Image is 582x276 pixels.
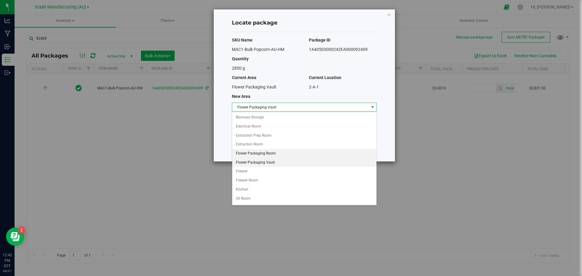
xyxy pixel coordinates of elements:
span: Current Location [309,75,341,80]
span: Package ID [309,38,330,42]
li: Flower Packaging Vault [232,158,376,167]
span: Quantity [232,56,249,61]
li: Kitchen [232,185,376,194]
span: 2-A-1 [309,85,319,89]
li: Freezer [232,167,376,176]
iframe: Resource center unread badge [18,227,25,234]
li: Extraction Room [232,140,376,149]
li: Flower Packaging Room [232,149,376,158]
span: 1A40503000242EA000092409 [309,47,368,52]
li: Electrical Room [232,122,376,131]
li: Processing Packaging Room [232,203,376,212]
span: SKU Name [232,38,253,42]
li: Extraction Prep Room [232,131,376,140]
span: select [369,103,376,111]
span: Current Area [232,75,256,80]
li: Freezer Room [232,176,376,185]
span: Flower Packaging Vault [232,103,369,111]
h4: Locate package [232,19,377,27]
span: MAC1-Bulk Popcorn-AU-HM [232,47,284,52]
span: 2850 g [232,66,245,71]
iframe: Resource center [6,228,24,246]
li: Oil Room [232,194,376,203]
li: Biomass Storage [232,113,376,122]
span: New Area [232,94,250,99]
span: Flower Packaging Vault [232,85,276,89]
